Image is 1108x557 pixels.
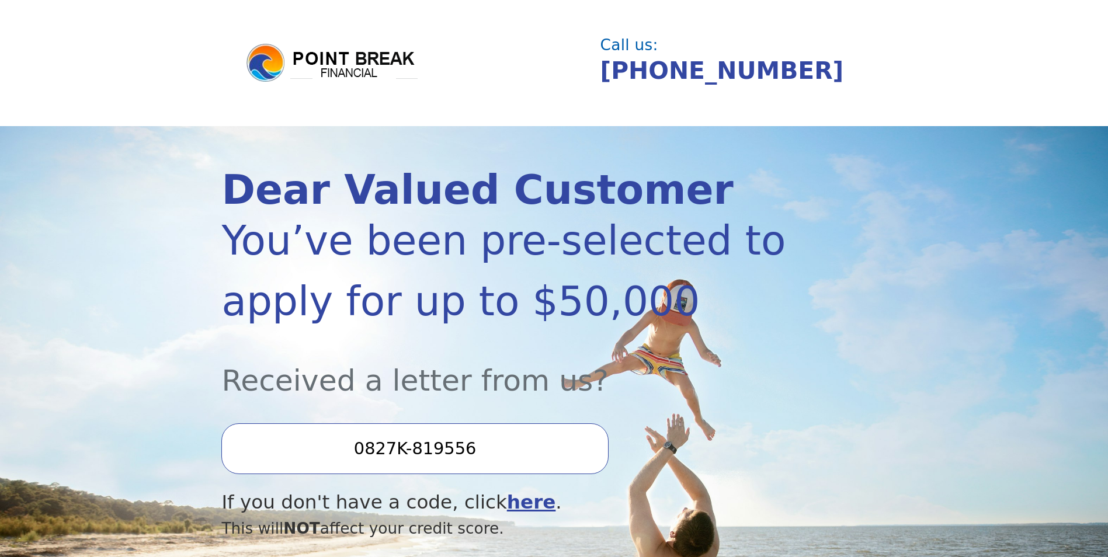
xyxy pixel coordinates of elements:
img: logo.png [245,42,420,84]
a: [PHONE_NUMBER] [600,57,844,85]
div: You’ve been pre-selected to apply for up to $50,000 [221,210,786,332]
div: If you don't have a code, click . [221,488,786,517]
a: here [507,491,556,513]
span: NOT [283,519,320,537]
div: Call us: [600,37,877,53]
div: This will affect your credit score. [221,517,786,540]
div: Dear Valued Customer [221,170,786,210]
div: Received a letter from us? [221,332,786,402]
input: Enter your Offer Code: [221,423,608,474]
